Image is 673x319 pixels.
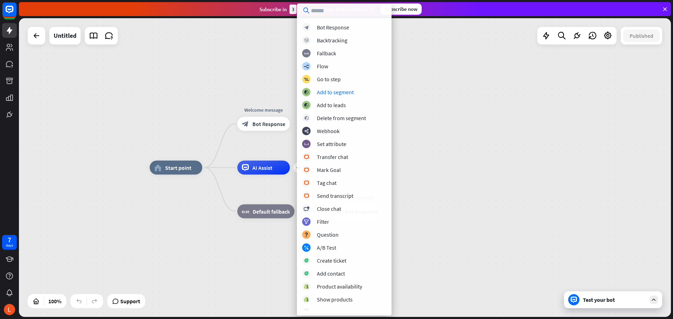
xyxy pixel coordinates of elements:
i: block_backtracking [304,38,309,43]
div: Test your bot [583,296,646,303]
div: 100% [46,296,63,307]
i: block_set_attribute [304,142,309,146]
div: Add to leads [317,102,346,109]
span: Support [120,296,140,307]
div: Transfer chat [317,153,348,160]
div: Welcome message [232,106,295,113]
div: Subscribe in days to get your first month for $1 [259,5,375,14]
span: Default fallback [253,208,290,215]
i: plus [296,165,301,170]
i: block_livechat [304,194,309,198]
div: Add to segment [317,89,354,96]
div: Filter [317,218,329,225]
i: block_bot_response [304,25,309,30]
div: days [6,243,13,248]
div: Tag chat [317,179,336,186]
div: Subscribe now [381,4,422,15]
div: Untitled [54,27,76,44]
div: Fallback [317,50,336,57]
div: Close chat [317,205,341,212]
div: Webhook [317,127,340,134]
div: Mark Goal [317,166,341,173]
div: Flow [317,63,328,70]
div: Show products [317,296,353,303]
div: Order status [317,309,346,316]
button: Published [623,29,660,42]
button: Open LiveChat chat widget [6,3,27,24]
i: filter [304,220,309,224]
i: block_livechat [304,155,309,159]
span: Start point [165,164,191,171]
i: block_fallback [304,51,309,56]
div: A/B Test [317,244,336,251]
div: Bot Response [317,24,349,31]
i: builder_tree [304,64,309,69]
div: Delete from segment [317,115,366,122]
div: Set attribute [317,140,346,147]
a: 7 days [2,235,17,250]
div: 7 [8,237,11,243]
i: block_livechat [304,181,309,185]
span: AI Assist [252,164,272,171]
i: block_add_to_segment [304,103,309,108]
i: block_add_to_segment [304,90,309,95]
i: block_delete_from_segment [304,116,309,120]
div: Product availability [317,283,362,290]
i: home_2 [154,164,162,171]
i: block_close_chat [304,207,309,211]
div: Backtracking [317,37,347,44]
i: block_question [304,233,308,237]
div: 3 [290,5,297,14]
i: webhooks [304,129,309,133]
i: block_bot_response [242,120,249,127]
div: Add contact [317,270,345,277]
i: block_livechat [304,168,309,172]
i: block_ab_testing [304,245,309,250]
div: Question [317,231,339,238]
i: block_goto [304,77,309,82]
span: Bot Response [252,120,285,127]
div: Create ticket [317,257,346,264]
div: Go to step [317,76,341,83]
i: block_fallback [242,208,249,215]
div: Send transcript [317,192,353,199]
